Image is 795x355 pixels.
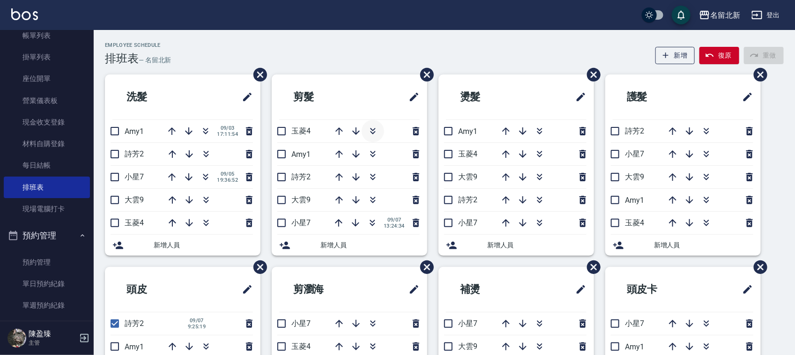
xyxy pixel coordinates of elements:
[413,61,435,89] span: 刪除班表
[125,172,144,181] span: 小星7
[580,253,602,281] span: 刪除班表
[236,278,253,301] span: 修改班表的標題
[655,47,695,64] button: 新增
[487,240,587,250] span: 新增人員
[4,90,90,111] a: 營業儀表板
[217,125,238,131] span: 09/03
[625,172,644,181] span: 大雲9
[125,127,144,136] span: Amy1
[747,253,769,281] span: 刪除班表
[570,86,587,108] span: 修改班表的標題
[4,251,90,273] a: 預約管理
[625,149,644,158] span: 小星7
[699,47,739,64] button: 復原
[125,149,144,158] span: 詩芳2
[748,7,784,24] button: 登出
[4,155,90,176] a: 每日結帳
[7,329,26,348] img: Person
[4,177,90,198] a: 排班表
[4,273,90,295] a: 單日預約紀錄
[291,319,311,328] span: 小星7
[613,273,704,306] h2: 頭皮卡
[125,195,144,204] span: 大雲9
[186,318,207,324] span: 09/07
[236,86,253,108] span: 修改班表的標題
[458,218,477,227] span: 小星7
[605,235,761,256] div: 新增人員
[112,273,199,306] h2: 頭皮
[458,195,477,204] span: 詩芳2
[458,172,477,181] span: 大雲9
[580,61,602,89] span: 刪除班表
[4,68,90,89] a: 座位開單
[654,240,753,250] span: 新增人員
[747,61,769,89] span: 刪除班表
[625,342,644,351] span: Amy1
[105,42,171,48] h2: Employee Schedule
[458,319,477,328] span: 小星7
[4,25,90,46] a: 帳單列表
[125,319,144,328] span: 詩芳2
[672,6,691,24] button: save
[279,273,371,306] h2: 剪瀏海
[438,235,594,256] div: 新增人員
[458,149,477,158] span: 玉菱4
[246,61,268,89] span: 刪除班表
[613,80,699,114] h2: 護髮
[625,319,644,328] span: 小星7
[291,195,311,204] span: 大雲9
[384,223,405,229] span: 13:24:34
[125,342,144,351] span: Amy1
[217,177,238,183] span: 19:36:52
[291,150,311,159] span: Amy1
[291,126,311,135] span: 玉菱4
[446,80,532,114] h2: 燙髮
[272,235,427,256] div: 新增人員
[736,278,753,301] span: 修改班表的標題
[291,218,311,227] span: 小星7
[403,86,420,108] span: 修改班表的標題
[570,278,587,301] span: 修改班表的標題
[458,342,477,351] span: 大雲9
[139,55,171,65] h6: — 名留北新
[29,329,76,339] h5: 陳盈臻
[403,278,420,301] span: 修改班表的標題
[112,80,199,114] h2: 洗髮
[736,86,753,108] span: 修改班表的標題
[4,133,90,155] a: 材料自購登錄
[186,324,207,330] span: 9:25:19
[4,295,90,316] a: 單週預約紀錄
[4,223,90,248] button: 預約管理
[246,253,268,281] span: 刪除班表
[695,6,744,25] button: 名留北新
[4,46,90,68] a: 掛單列表
[11,8,38,20] img: Logo
[105,235,260,256] div: 新增人員
[279,80,365,114] h2: 剪髮
[4,111,90,133] a: 現金收支登錄
[125,218,144,227] span: 玉菱4
[625,126,644,135] span: 詩芳2
[291,172,311,181] span: 詩芳2
[625,218,644,227] span: 玉菱4
[154,240,253,250] span: 新增人員
[446,273,532,306] h2: 補燙
[625,196,644,205] span: Amy1
[4,320,90,344] button: 報表及分析
[413,253,435,281] span: 刪除班表
[384,217,405,223] span: 09/07
[217,131,238,137] span: 17:11:54
[710,9,740,21] div: 名留北新
[458,127,477,136] span: Amy1
[29,339,76,347] p: 主管
[4,198,90,220] a: 現場電腦打卡
[217,171,238,177] span: 09/05
[105,52,139,65] h3: 排班表
[320,240,420,250] span: 新增人員
[291,342,311,351] span: 玉菱4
